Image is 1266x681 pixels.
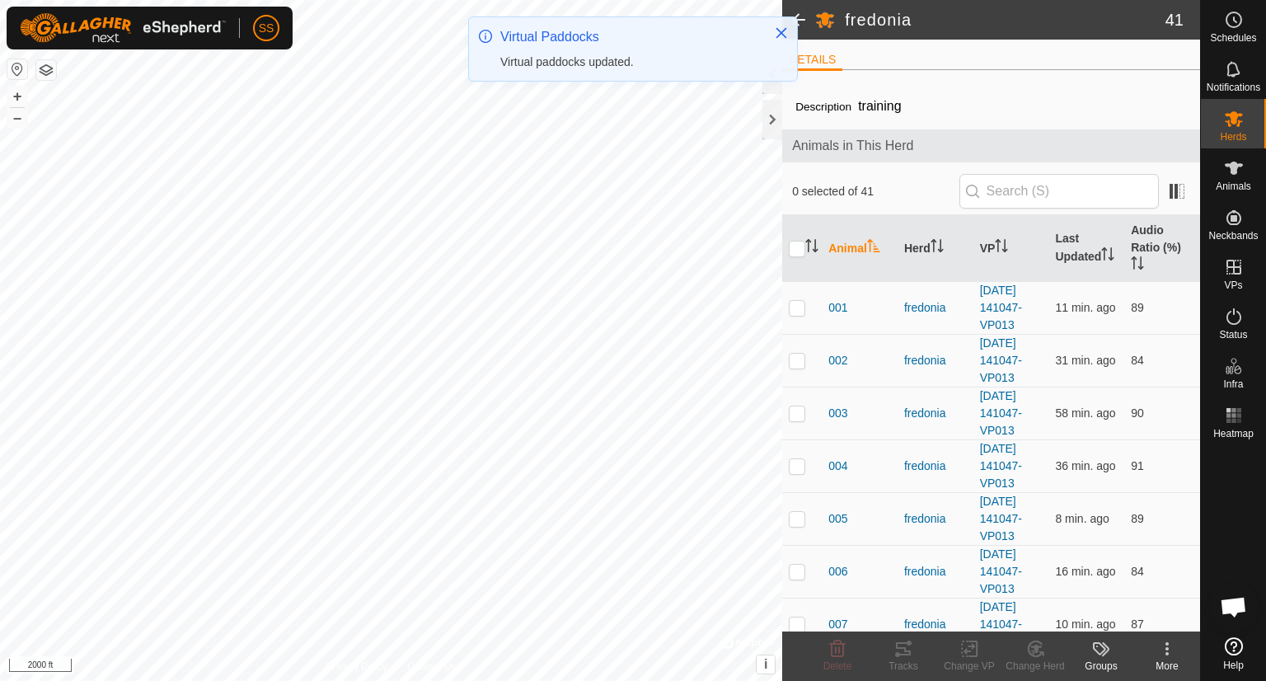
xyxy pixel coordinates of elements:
[7,108,27,128] button: –
[1165,7,1184,32] span: 41
[764,657,767,671] span: i
[1219,330,1247,340] span: Status
[1134,659,1200,674] div: More
[995,242,1008,255] p-sorticon: Activate to sort
[1055,301,1115,314] span: Oct 7, 2025, 3:41 PM
[326,660,388,674] a: Privacy Policy
[1131,406,1144,420] span: 90
[845,10,1165,30] h2: fredonia
[792,183,959,200] span: 0 selected of 41
[904,616,967,633] div: fredonia
[20,13,226,43] img: Gallagher Logo
[904,563,967,580] div: fredonia
[259,20,274,37] span: SS
[980,547,1022,595] a: [DATE] 141047-VP013
[828,352,847,369] span: 002
[1048,215,1124,282] th: Last Updated
[904,352,967,369] div: fredonia
[904,299,967,317] div: fredonia
[822,215,898,282] th: Animal
[792,136,1190,156] span: Animals in This Herd
[1055,618,1115,631] span: Oct 7, 2025, 3:42 PM
[500,54,757,71] div: Virtual paddocks updated.
[936,659,1002,674] div: Change VP
[1131,259,1144,272] p-sorticon: Activate to sort
[500,27,757,47] div: Virtual Paddocks
[973,215,1049,282] th: VP
[1055,512,1109,525] span: Oct 7, 2025, 3:44 PM
[7,59,27,79] button: Reset Map
[904,510,967,528] div: fredonia
[898,215,973,282] th: Herd
[828,405,847,422] span: 003
[1002,659,1068,674] div: Change Herd
[1216,181,1251,191] span: Animals
[828,458,847,475] span: 004
[828,616,847,633] span: 007
[1131,301,1144,314] span: 89
[1055,459,1115,472] span: Oct 7, 2025, 3:16 PM
[828,510,847,528] span: 005
[1208,231,1258,241] span: Neckbands
[407,660,456,674] a: Contact Us
[1131,565,1144,578] span: 84
[36,60,56,80] button: Map Layers
[1220,132,1246,142] span: Herds
[823,660,852,672] span: Delete
[980,389,1022,437] a: [DATE] 141047-VP013
[795,101,851,113] label: Description
[1068,659,1134,674] div: Groups
[1124,215,1200,282] th: Audio Ratio (%)
[1223,660,1244,670] span: Help
[1055,406,1115,420] span: Oct 7, 2025, 2:54 PM
[1101,250,1114,263] p-sorticon: Activate to sort
[980,284,1022,331] a: [DATE] 141047-VP013
[757,655,775,674] button: i
[1213,429,1254,439] span: Heatmap
[870,659,936,674] div: Tracks
[1224,280,1242,290] span: VPs
[782,51,842,71] li: DETAILS
[805,242,818,255] p-sorticon: Activate to sort
[980,495,1022,542] a: [DATE] 141047-VP013
[980,336,1022,384] a: [DATE] 141047-VP013
[867,242,880,255] p-sorticon: Activate to sort
[904,458,967,475] div: fredonia
[828,299,847,317] span: 001
[1055,354,1115,367] span: Oct 7, 2025, 3:21 PM
[904,405,967,422] div: fredonia
[1223,379,1243,389] span: Infra
[828,563,847,580] span: 006
[1209,582,1259,632] div: Open chat
[980,600,1022,648] a: [DATE] 141047-VP013
[851,92,907,120] span: training
[1131,354,1144,367] span: 84
[931,242,944,255] p-sorticon: Activate to sort
[980,442,1022,490] a: [DATE] 141047-VP013
[1131,618,1144,631] span: 87
[1055,565,1115,578] span: Oct 7, 2025, 3:36 PM
[1210,33,1256,43] span: Schedules
[1131,512,1144,525] span: 89
[959,174,1159,209] input: Search (S)
[770,21,793,45] button: Close
[1207,82,1260,92] span: Notifications
[1201,631,1266,677] a: Help
[1131,459,1144,472] span: 91
[7,87,27,106] button: +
